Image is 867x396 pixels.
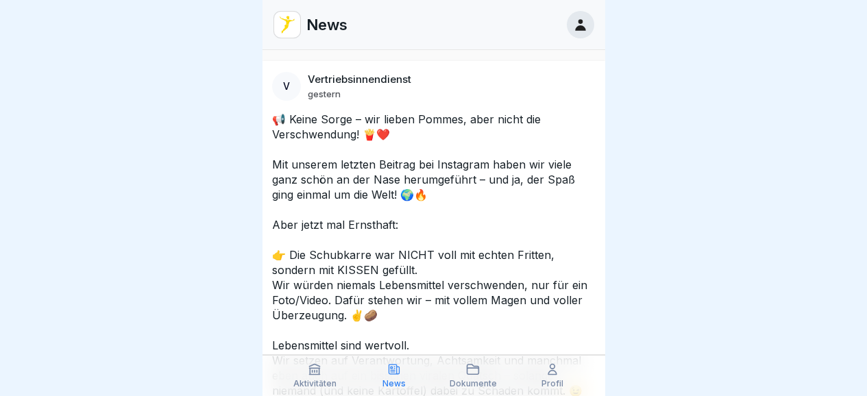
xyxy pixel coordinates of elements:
p: Profil [541,379,563,388]
div: V [272,72,301,101]
p: gestern [308,88,341,99]
p: News [306,16,347,34]
img: vd4jgc378hxa8p7qw0fvrl7x.png [274,12,300,38]
p: News [382,379,406,388]
p: Aktivitäten [293,379,337,388]
p: Dokumente [450,379,497,388]
p: Vertriebsinnendienst [308,73,411,86]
